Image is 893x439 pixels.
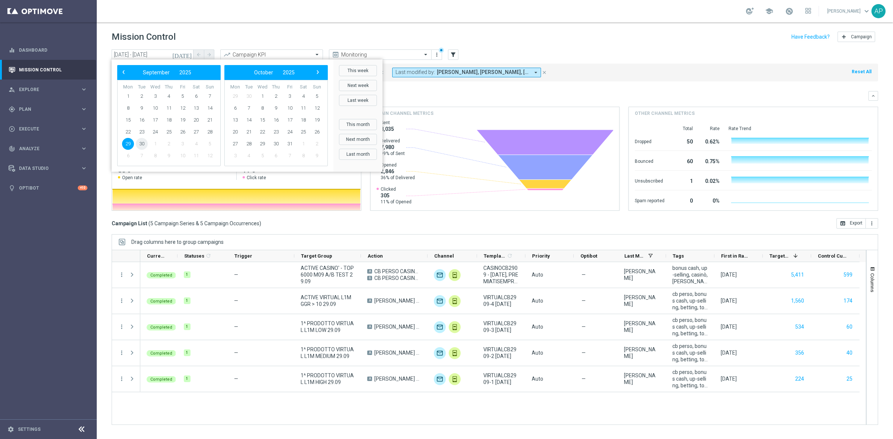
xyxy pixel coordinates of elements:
[175,68,196,77] button: 2025
[177,90,189,102] span: 5
[204,49,214,60] button: arrow_forward
[177,126,189,138] span: 26
[450,51,457,58] i: filter_alt
[190,150,202,162] span: 11
[204,150,216,162] span: 12
[243,138,255,150] span: 28
[868,91,878,101] button: keyboard_arrow_down
[8,185,88,191] button: lightbulb Optibot +10
[9,47,15,54] i: equalizer
[226,68,322,77] bs-datepicker-navigation-view: ​ ​ ​
[339,119,377,130] button: This month
[190,90,202,102] span: 6
[256,138,268,150] span: 29
[301,253,332,259] span: Target Group
[846,322,853,332] button: 60
[256,114,268,126] span: 15
[163,102,175,114] span: 11
[311,126,323,138] span: 26
[840,220,846,226] i: open_in_browser
[8,47,88,53] div: equalizer Dashboard
[80,106,87,113] i: keyboard_arrow_right
[223,51,231,58] i: trending_up
[270,90,282,102] span: 2
[635,155,665,167] div: Bounced
[434,295,446,307] img: Optimail
[112,366,140,392] div: Press SPACE to select this row.
[297,90,309,102] span: 4
[8,146,88,152] button: track_changes Analyze keyboard_arrow_right
[269,84,283,90] th: weekday
[870,273,876,292] span: Columns
[162,84,176,90] th: weekday
[136,126,148,138] span: 23
[131,239,224,245] div: Row Groups
[121,84,135,90] th: weekday
[19,40,87,60] a: Dashboard
[313,68,322,77] button: ›
[256,102,268,114] span: 8
[313,67,323,77] span: ›
[871,93,876,99] i: keyboard_arrow_down
[434,373,446,385] img: Optimail
[140,340,860,366] div: Press SPACE to select this row.
[433,50,441,59] button: more_vert
[507,253,513,259] i: refresh
[9,106,15,113] i: gps_fixed
[190,114,202,126] span: 20
[381,138,405,144] span: Delivered
[843,296,853,306] button: 174
[381,162,415,168] span: Opened
[381,168,415,175] span: 2,846
[179,70,191,75] span: 2025
[8,67,88,73] button: Mission Control
[140,288,860,314] div: Press SPACE to select this row.
[374,349,421,356] span: CB PERSO VIRTUAL 30% MAX 200 EURO - SPENDIBILE VIRTUAL
[635,110,695,117] h4: Other channel metrics
[112,262,140,288] div: Press SPACE to select this row.
[190,138,202,150] span: 4
[396,69,435,75] span: Last modified by:
[207,52,212,57] i: arrow_forward
[449,373,461,385] img: In-app Inbox
[256,126,268,138] span: 22
[204,252,211,260] span: Calculate column
[118,297,125,304] button: more_vert
[8,87,88,93] div: person_search Explore keyboard_arrow_right
[8,106,88,112] button: gps_fixed Plan keyboard_arrow_right
[136,138,148,150] span: 30
[9,165,80,172] div: Data Studio
[339,80,377,91] button: Next week
[339,134,377,145] button: Next month
[243,90,255,102] span: 30
[297,150,309,162] span: 8
[284,126,296,138] span: 24
[163,90,175,102] span: 4
[112,340,140,366] div: Press SPACE to select this row.
[381,120,394,126] span: Sent
[228,84,242,90] th: weekday
[297,84,310,90] th: weekday
[242,84,256,90] th: weekday
[794,322,805,332] button: 534
[220,49,323,60] ng-select: Campaign KPI
[284,102,296,114] span: 10
[112,220,261,227] h3: Campaign List
[794,374,805,384] button: 224
[172,51,192,58] i: [DATE]
[297,102,309,114] span: 11
[19,178,78,198] a: Optibot
[204,90,216,102] span: 7
[136,102,148,114] span: 9
[18,427,41,432] a: Settings
[149,102,161,114] span: 10
[374,268,421,275] span: CB PERSO CASINO' 30% MAX 500 EURO O CB VINTO 10% MAX 150 EURO SPENDIBILE SLOT
[846,348,853,358] button: 40
[506,252,513,260] span: Calculate column
[9,60,87,80] div: Mission Control
[374,375,421,382] span: CB PERSO VIRTUAL 30% MAX 300 EURO - SPENDIBILE VIRTUAL
[673,135,693,147] div: 50
[367,298,372,303] span: A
